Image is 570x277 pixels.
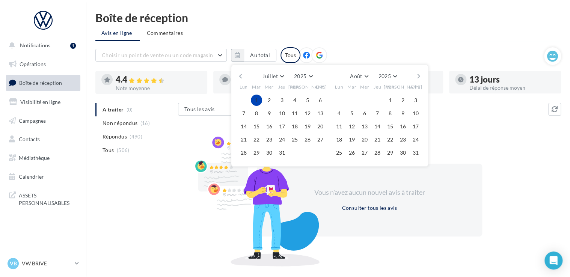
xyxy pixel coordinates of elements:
button: 26 [346,147,357,158]
a: Boîte de réception [5,75,82,91]
button: 8 [251,108,262,119]
span: Non répondus [103,119,137,127]
span: Choisir un point de vente ou un code magasin [102,52,213,58]
span: (506) [117,147,130,153]
button: 2025 [375,71,400,81]
button: 31 [276,147,288,158]
button: 17 [276,121,288,132]
button: 12 [302,108,313,119]
div: Note moyenne [116,86,201,91]
a: Médiathèque [5,150,82,166]
button: Au total [231,49,276,62]
span: [PERSON_NAME] [288,84,327,90]
button: 30 [397,147,409,158]
button: 5 [346,108,357,119]
span: Commentaires [147,29,183,37]
button: 18 [289,121,300,132]
button: 20 [315,121,326,132]
span: Mar [347,84,356,90]
span: Jeu [278,84,286,90]
a: VB VW BRIVE [6,256,80,271]
a: Campagnes [5,113,82,129]
button: 7 [238,108,249,119]
button: 11 [333,121,345,132]
button: 29 [385,147,396,158]
button: 21 [238,134,249,145]
button: 14 [372,121,383,132]
button: 2025 [291,71,315,81]
button: 17 [410,121,421,132]
div: Open Intercom Messenger [544,251,562,269]
span: Opérations [20,61,46,67]
button: 15 [385,121,396,132]
button: 4 [333,108,345,119]
button: 19 [346,134,357,145]
div: 4.4 [116,75,201,84]
button: 16 [264,121,275,132]
span: Médiathèque [19,155,50,161]
button: 30 [264,147,275,158]
span: Lun [240,84,248,90]
button: 13 [359,121,370,132]
button: 26 [302,134,313,145]
button: 25 [289,134,300,145]
button: 29 [251,147,262,158]
span: Contacts [19,136,40,142]
button: 31 [410,147,421,158]
span: 2025 [378,73,391,79]
span: Tous [103,146,114,154]
span: (16) [140,120,150,126]
button: 3 [276,95,288,106]
a: ASSETS PERSONNALISABLES [5,187,82,209]
button: 1 [385,95,396,106]
button: 15 [251,121,262,132]
span: Août [350,73,362,79]
button: 2 [397,95,409,106]
button: 14 [238,121,249,132]
button: 9 [264,108,275,119]
button: Consulter tous les avis [339,203,400,212]
span: Dim [411,84,420,90]
span: Dim [316,84,325,90]
button: Juillet [259,71,287,81]
button: 10 [410,108,421,119]
button: 3 [410,95,421,106]
span: [PERSON_NAME] [384,84,422,90]
span: Jeu [374,84,381,90]
button: 28 [372,147,383,158]
span: Mer [360,84,369,90]
button: 16 [397,121,409,132]
button: 5 [302,95,313,106]
a: Visibilité en ligne [5,94,82,110]
span: Visibilité en ligne [20,99,60,105]
button: Choisir un point de vente ou un code magasin [95,49,227,62]
span: Campagnes [19,117,46,123]
button: 12 [346,121,357,132]
button: 6 [315,95,326,106]
button: 25 [333,147,345,158]
button: 19 [302,121,313,132]
button: Tous les avis [178,103,253,116]
span: Juillet [262,73,277,79]
button: 22 [251,134,262,145]
button: 24 [410,134,421,145]
button: Au total [244,49,276,62]
button: 27 [315,134,326,145]
span: Lun [335,84,343,90]
button: 8 [385,108,396,119]
button: 24 [276,134,288,145]
button: 11 [289,108,300,119]
span: VB [10,260,17,267]
button: 23 [397,134,409,145]
button: 1 [251,95,262,106]
span: Mar [252,84,261,90]
div: Délai de réponse moyen [469,85,555,90]
div: 1 [70,43,76,49]
a: Opérations [5,56,82,72]
a: Calendrier [5,169,82,185]
span: Calendrier [19,173,44,180]
button: 6 [359,108,370,119]
div: 13 jours [469,75,555,84]
span: Notifications [20,42,50,48]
